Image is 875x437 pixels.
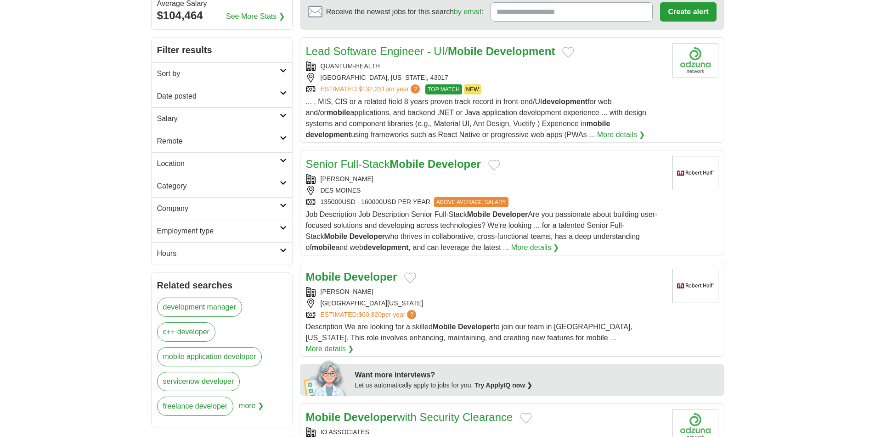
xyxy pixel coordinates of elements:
[520,413,532,424] button: Add to favorite jobs
[326,6,483,17] span: Receive the newest jobs for this search :
[152,152,292,175] a: Location
[157,113,280,124] h2: Salary
[464,84,481,94] span: NEW
[157,203,280,214] h2: Company
[157,347,262,366] a: mobile application developer
[306,210,658,251] span: Job Description Job Description Senior Full-Stack Are you passionate about building user-focused ...
[474,382,532,389] a: Try ApplyIQ now ❯
[157,298,242,317] a: development manager
[152,85,292,107] a: Date posted
[152,242,292,265] a: Hours
[321,310,418,320] a: ESTIMATED:$60,820per year?
[344,411,397,423] strong: Developer
[411,84,420,94] span: ?
[306,343,354,354] a: More details ❯
[152,38,292,62] h2: Filter results
[488,160,500,171] button: Add to favorite jobs
[321,175,373,183] a: [PERSON_NAME]
[425,84,462,94] span: TOP MATCH
[152,197,292,220] a: Company
[358,311,382,318] span: $60,820
[152,107,292,130] a: Salary
[304,359,348,396] img: apply-iq-scientist.png
[306,131,351,138] strong: development
[344,271,397,283] strong: Developer
[152,62,292,85] a: Sort by
[306,323,632,342] span: Description We are looking for a skilled to join our team in [GEOGRAPHIC_DATA], [US_STATE]. This ...
[157,158,280,169] h2: Location
[350,232,385,240] strong: Developer
[433,323,456,331] strong: Mobile
[306,45,555,57] a: Lead Software Engineer - UI/Mobile Development
[306,186,665,195] div: DES MOINES
[542,98,587,105] strong: development
[467,210,491,218] strong: Mobile
[448,45,483,57] strong: Mobile
[306,61,665,71] div: QUANTUM-HEALTH
[306,271,397,283] a: Mobile Developer
[327,109,350,116] strong: mobile
[157,136,280,147] h2: Remote
[157,181,280,192] h2: Category
[306,427,665,437] div: IO ASSOCIATES
[157,248,280,259] h2: Hours
[486,45,555,57] strong: Development
[306,271,341,283] strong: Mobile
[587,120,610,127] strong: mobile
[660,2,716,22] button: Create alert
[597,129,645,140] a: More details ❯
[321,288,373,295] a: [PERSON_NAME]
[306,299,665,308] div: [GEOGRAPHIC_DATA][US_STATE]
[239,397,264,421] span: more ❯
[152,130,292,152] a: Remote
[157,226,280,237] h2: Employment type
[511,242,559,253] a: More details ❯
[157,372,240,391] a: servicenow developer
[672,269,718,303] img: Robert Half logo
[434,197,508,207] span: ABOVE AVERAGE SALARY
[358,85,385,93] span: $132,231
[306,158,481,170] a: Senior Full-StackMobile Developer
[157,278,287,292] h2: Related searches
[390,158,424,170] strong: Mobile
[672,156,718,190] img: Robert Half logo
[152,175,292,197] a: Category
[306,73,665,83] div: [GEOGRAPHIC_DATA], [US_STATE], 43017
[428,158,481,170] strong: Developer
[363,243,409,251] strong: development
[458,323,493,331] strong: Developer
[407,310,416,319] span: ?
[355,370,719,381] div: Want more interviews?
[672,43,718,77] img: Company logo
[404,272,416,283] button: Add to favorite jobs
[306,411,513,423] a: Mobile Developerwith Security Clearance
[312,243,336,251] strong: mobile
[355,381,719,390] div: Let us automatically apply to jobs for you.
[157,397,234,416] a: freelance developer
[324,232,348,240] strong: Mobile
[157,68,280,79] h2: Sort by
[157,7,287,24] div: $104,464
[306,411,341,423] strong: Mobile
[157,322,215,342] a: c++ developer
[454,8,481,16] a: by email
[226,11,285,22] a: See More Stats ❯
[492,210,528,218] strong: Developer
[306,197,665,207] div: 135000USD - 160000USD PER YEAR
[152,220,292,242] a: Employment type
[306,98,646,138] span: ... , MIS, CIS or a related field 8 years proven track record in front-end/UI for web and/or appl...
[562,47,574,58] button: Add to favorite jobs
[157,91,280,102] h2: Date posted
[321,84,422,94] a: ESTIMATED:$132,231per year?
